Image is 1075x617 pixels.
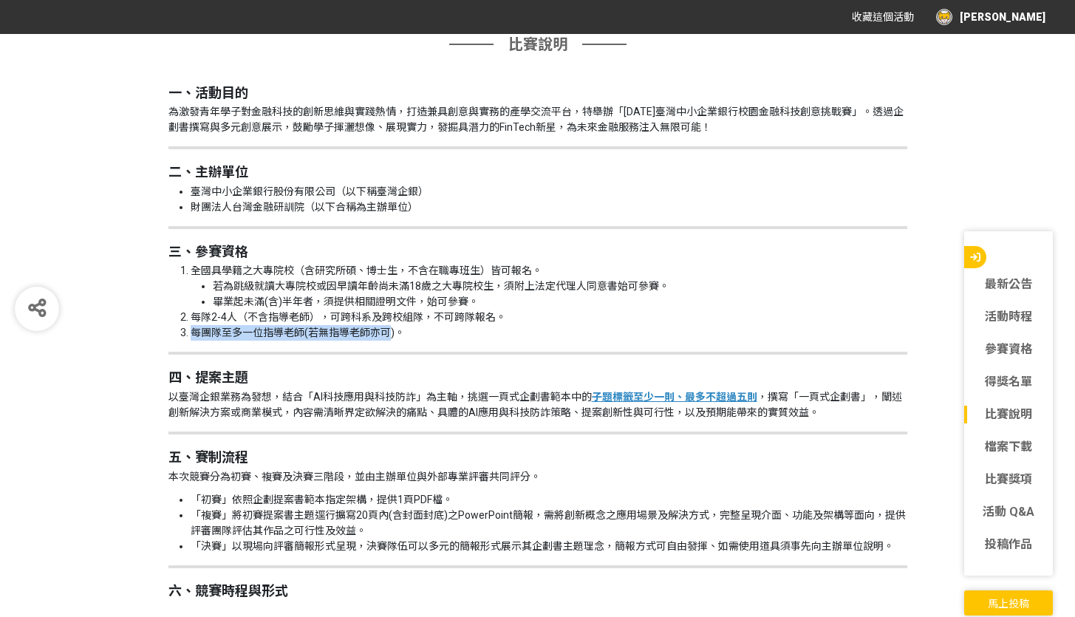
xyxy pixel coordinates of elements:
[168,244,248,259] strong: 三、參賽資格
[213,279,907,294] li: 若為跳級就讀大專院校或因早讀年齡尚未滿18歲之大專院校生，須附上法定代理人同意書始可參賽。
[191,263,907,310] li: 全國具學籍之大專院校（含研究所碩、博士生，不含在職專班生）皆可報名。
[964,276,1053,293] a: 最新公告
[191,200,907,215] li: 財團法人台灣金融研訓院（以下合稱為主辦單位）
[988,598,1029,610] span: 馬上投稿
[964,373,1053,391] a: 得獎名單
[168,85,248,100] strong: 一、活動目的
[964,438,1053,456] a: 檔案下載
[168,469,907,485] p: 本次競賽分為初賽、複賽及決賽三階段，並由主辦單位與外部專業評審共同評分。
[191,492,907,508] li: 「初賽」依照企劃提案書範本指定架構，提供1頁PDF檔。
[191,539,907,554] li: 「決賽」以現場向評審簡報形式呈現，決賽隊伍可以多元的簡報形式展示其企劃書主題理念，簡報方式可自由發揮、如需使用道具須事先向主辦單位說明。
[964,536,1053,553] a: 投稿作品
[168,389,907,420] p: 以臺灣企銀業務為發想，結合「AI科技應用與科技防詐」為主軸，挑選一頁式企劃書範本中的 ，撰寫「一頁式企劃書」，闡述創新解決方案或商業模式，內容需清晰界定欲解決的痛點、具體的AI應用與科技防詐策略...
[168,164,248,180] strong: 二、主辦單位
[191,325,907,341] li: 每團隊至多一位指導老師(若無指導老師亦可)。
[168,583,288,599] strong: 六、競賽時程與形式
[191,508,907,539] li: 「複賽」將初賽提案書主題逕行擴寫20頁內(含封面封底)之PowerPoint簡報，需將創新概念之應用場景及解決方式，完整呈現介面、功能及架構等面向，提供評審團隊評估其作品之可行性及效益。
[964,503,1053,521] a: 活動 Q&A
[964,341,1053,358] a: 參賽資格
[964,590,1053,616] button: 馬上投稿
[852,11,914,23] span: 收藏這個活動
[191,310,907,325] li: 每隊2-4人（不含指導老師），可跨科系及跨校組隊，不可跨隊報名。
[508,33,567,55] span: 比賽說明
[964,308,1053,326] a: 活動時程
[191,184,907,200] li: 臺灣中小企業銀行股份有限公司（以下稱臺灣企銀）
[168,449,248,465] strong: 五、賽制流程
[964,406,1053,423] a: 比賽說明
[168,369,248,385] strong: 四、提案主題
[964,471,1053,488] a: 比賽獎項
[592,391,757,403] u: 子題標籤至少一則、最多不超過五則
[213,294,907,310] li: 畢業起未滿(含)半年者，須提供相關證明文件，始可參賽。
[168,104,907,135] p: 為激發青年學子對金融科技的創新思維與實踐熱情，打造兼具創意與實務的產學交流平台，特舉辦「[DATE]臺灣中小企業銀行校園金融科技創意挑戰賽」。透過企劃書撰寫與多元創意展示，鼓勵學子揮灑想像、展現...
